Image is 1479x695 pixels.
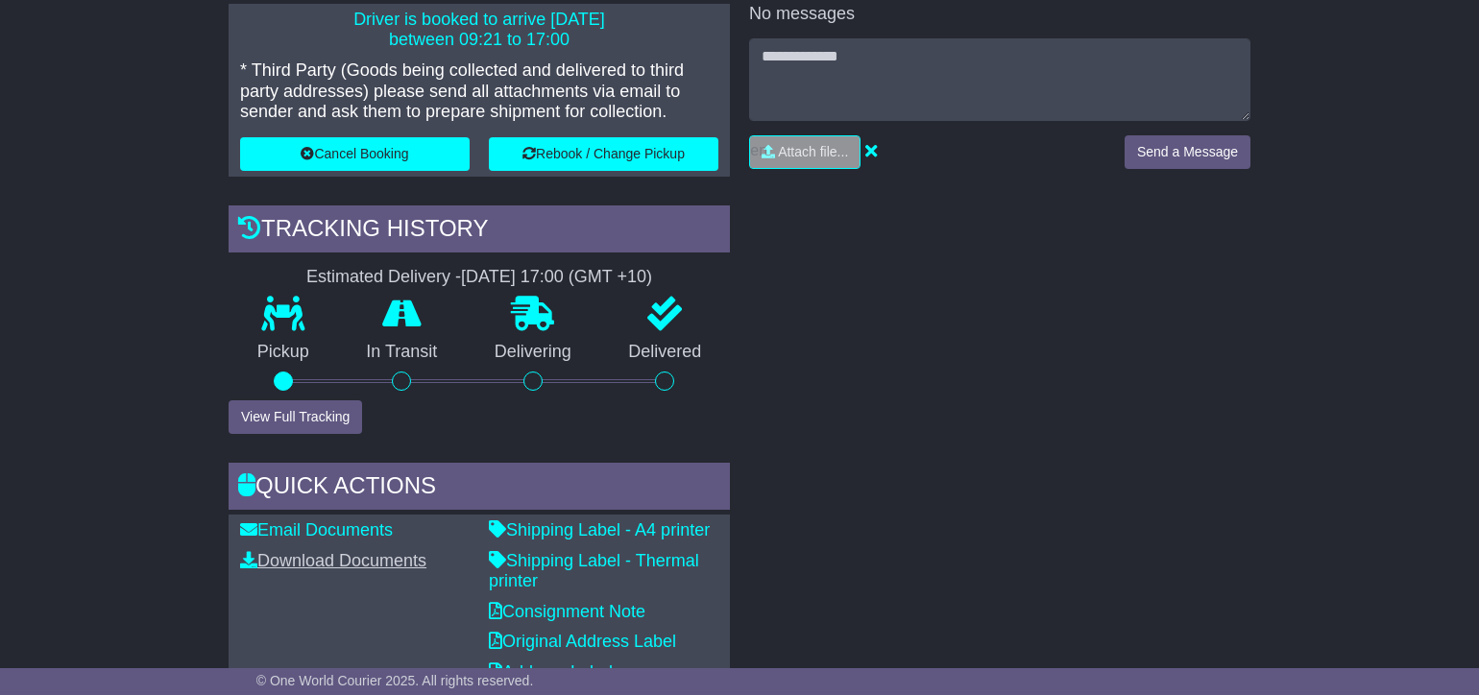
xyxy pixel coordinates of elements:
a: Consignment Note [489,602,645,621]
a: Download Documents [240,551,426,570]
div: [DATE] 17:00 (GMT +10) [461,267,652,288]
a: Original Address Label [489,632,676,651]
div: Tracking history [229,205,730,257]
p: Driver is booked to arrive [DATE] between 09:21 to 17:00 [240,10,718,51]
a: Shipping Label - A4 printer [489,520,710,539]
a: Shipping Label - Thermal printer [489,551,699,591]
div: Quick Actions [229,463,730,515]
span: © One World Courier 2025. All rights reserved. [256,673,534,688]
a: Address Label [489,662,613,682]
p: In Transit [338,342,467,363]
button: Send a Message [1125,135,1250,169]
p: Pickup [229,342,338,363]
p: * Third Party (Goods being collected and delivered to third party addresses) please send all atta... [240,60,718,123]
div: Estimated Delivery - [229,267,730,288]
a: Email Documents [240,520,393,539]
p: No messages [749,4,1250,25]
button: Rebook / Change Pickup [489,137,718,171]
button: View Full Tracking [229,400,362,434]
button: Cancel Booking [240,137,470,171]
p: Delivered [600,342,731,363]
p: Delivering [466,342,600,363]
